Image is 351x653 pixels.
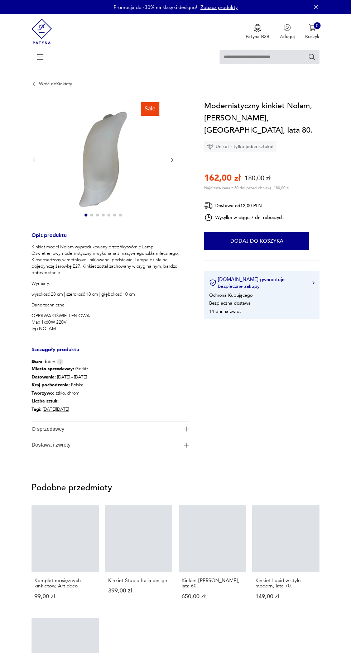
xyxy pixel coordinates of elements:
[312,281,314,285] img: Ikona strzałki w prawo
[32,348,189,358] h3: Szczegóły produktu
[43,406,69,413] a: [DATE][DATE]
[179,505,246,612] a: Kinkiet Hillebrand, lata 60.Kinkiet [PERSON_NAME], lata 60.650,00 zł
[32,313,189,332] p: OPRAWA OŚWIETLENIOWA Max 1x60W 220V typ NOLAM
[32,366,74,372] b: Miasto sprzedawcy :
[201,4,238,11] a: Zobacz produkty
[209,300,251,306] li: Bezpieczna dostawa
[246,24,269,40] button: Patyna B2B
[204,232,309,250] button: Dodaj do koszyka
[280,33,295,40] p: Zaloguj
[32,358,55,365] span: dobry
[32,406,42,413] b: Tagi:
[209,276,314,290] button: [DOMAIN_NAME] gwarantuje bezpieczne zakupy
[39,81,72,86] a: Wróć doKinkiety
[32,233,189,244] h3: Opis produktu
[32,505,98,612] a: Komplet mosiężnych kinkietów, Art decoKomplet mosiężnych kinkietów, Art deco99,00 zł
[246,33,269,40] p: Patyna B2B
[32,421,189,437] button: Ikona plusaO sprzedawcy
[284,24,291,31] img: Ikonka użytkownika
[204,213,284,222] div: Wysyłka w ciągu 7 dni roboczych
[108,578,169,583] p: Kinkiet Studio Italia design
[32,291,189,297] p: wysokość 28 cm | szerokość 18 cm | głębokość 10 cm
[34,594,96,599] p: 99,00 zł
[308,53,316,61] button: Szukaj
[182,578,243,589] p: Kinkiet [PERSON_NAME], lata 60.
[204,141,277,152] div: Unikat - tylko jedna sztuka!
[305,33,319,40] p: Koszyk
[32,437,180,453] span: Dostawa i zwroty
[32,381,88,389] p: Polska
[32,365,88,373] p: Görlitz
[207,143,213,150] img: Ikona diamentu
[105,505,172,612] a: Kinkiet Studio Italia designKinkiet Studio Italia design399,00 zł
[209,308,241,315] li: 14 dni na zwrot
[32,389,88,397] p: szkło, chrom
[255,578,317,589] p: Kinkiet Lucid w stylu modern, lata 70.
[108,588,169,594] p: 399,00 zł
[32,374,56,380] b: Datowanie :
[57,359,63,365] img: Info icon
[280,24,295,40] button: Zaloguj
[309,24,316,31] img: Ikona koszyka
[32,390,54,396] b: Tworzywo :
[32,484,319,492] p: Podobne przedmioty
[32,302,189,308] p: Dane techniczne:
[254,24,261,32] img: Ikona medalu
[255,594,317,599] p: 149,00 zł
[252,505,319,612] a: Kinkiet Lucid w stylu modern, lata 70.Kinkiet Lucid w stylu modern, lata 70.149,00 zł
[32,14,52,49] img: Patyna - sklep z meblami i dekoracjami vintage
[182,594,243,599] p: 650,00 zł
[114,4,197,11] p: Promocja do -30% na klasyki designu!
[204,201,213,210] img: Ikona dostawy
[245,174,270,183] p: 180,00 zł
[184,426,189,432] img: Ikona plusa
[246,24,269,40] a: Ikona medaluPatyna B2B
[34,578,96,589] p: Komplet mosiężnych kinkietów, Art deco
[32,421,180,437] span: O sprzedawcy
[204,100,319,137] h1: Modernistyczny kinkiet Nolam, [PERSON_NAME], [GEOGRAPHIC_DATA], lata 80.
[204,172,241,184] p: 162,00 zł
[204,185,289,191] p: Najniższa cena z 30 dni przed obniżką: 180,00 zł
[305,24,319,40] button: 0Koszyk
[43,100,163,219] img: Zdjęcie produktu Modernistyczny kinkiet Nolam, Benedykt Nowicki, Polska, lata 80.
[32,373,88,381] p: [DATE] - [DATE]
[209,279,216,286] img: Ikona certyfikatu
[32,358,42,365] b: Stan:
[32,437,189,453] button: Ikona plusaDostawa i zwroty
[32,398,59,404] b: Liczba sztuk:
[32,397,88,405] p: 1
[209,292,253,299] li: Ochrona Kupującego
[314,22,321,29] div: 0
[204,201,284,210] div: Dostawa od 12,00 PLN
[141,102,159,116] div: Sale
[32,244,189,276] p: Kinkiet model Nolam wyprodukowany przez Wytwórnię Lamp Oświetleniowymodernistycznym wykonana z ma...
[184,443,189,448] img: Ikona plusa
[32,280,189,287] p: Wymiary:
[32,382,70,388] b: Kraj pochodzenia :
